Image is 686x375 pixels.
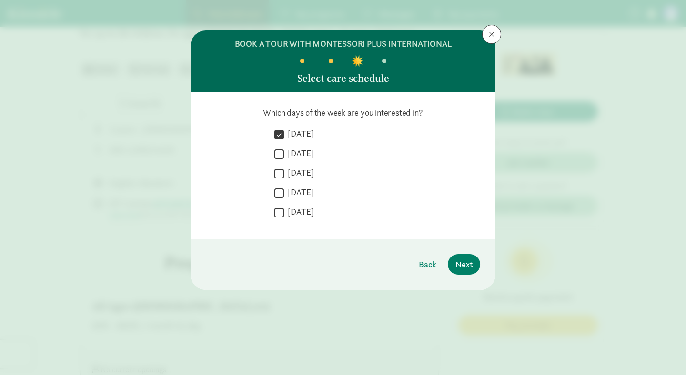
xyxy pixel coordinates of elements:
label: [DATE] [284,167,314,178]
label: [DATE] [284,128,314,139]
span: Next [455,258,473,271]
h5: Select care schedule [297,73,389,84]
label: [DATE] [284,206,314,217]
h6: BOOK A TOUR WITH MONTESSORI PLUS INTERNATIONAL [235,38,452,49]
button: Back [411,254,444,275]
label: [DATE] [284,187,314,198]
button: Next [448,254,480,275]
span: Back [419,258,436,271]
p: Which days of the week are you interested in? [206,107,480,118]
label: [DATE] [284,148,314,159]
